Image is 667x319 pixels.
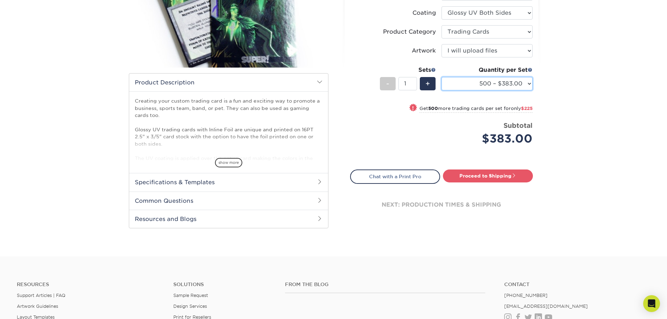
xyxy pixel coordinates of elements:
[521,106,533,111] span: $225
[504,282,650,287] a: Contact
[442,66,533,74] div: Quantity per Set
[135,97,322,176] p: Creating your custom trading card is a fun and exciting way to promote a business, sports team, b...
[129,173,328,191] h2: Specifications & Templates
[412,104,414,112] span: !
[383,28,436,36] div: Product Category
[17,293,65,298] a: Support Articles | FAQ
[17,282,163,287] h4: Resources
[2,298,60,317] iframe: Google Customer Reviews
[504,304,588,309] a: [EMAIL_ADDRESS][DOMAIN_NAME]
[447,130,533,147] div: $383.00
[425,78,430,89] span: +
[285,282,485,287] h4: From the Blog
[215,158,242,167] span: show more
[443,169,533,182] a: Proceed to Shipping
[412,9,436,17] div: Coating
[173,304,207,309] a: Design Services
[350,184,533,226] div: next: production times & shipping
[129,192,328,210] h2: Common Questions
[380,66,436,74] div: Sets
[173,282,275,287] h4: Solutions
[412,47,436,55] div: Artwork
[173,293,208,298] a: Sample Request
[129,74,328,91] h2: Product Description
[643,295,660,312] div: Open Intercom Messenger
[503,122,533,129] strong: Subtotal
[428,106,438,111] strong: 500
[419,106,533,113] small: Get more trading cards per set for
[386,78,389,89] span: -
[504,293,548,298] a: [PHONE_NUMBER]
[129,210,328,228] h2: Resources and Blogs
[511,106,533,111] span: only
[350,169,440,183] a: Chat with a Print Pro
